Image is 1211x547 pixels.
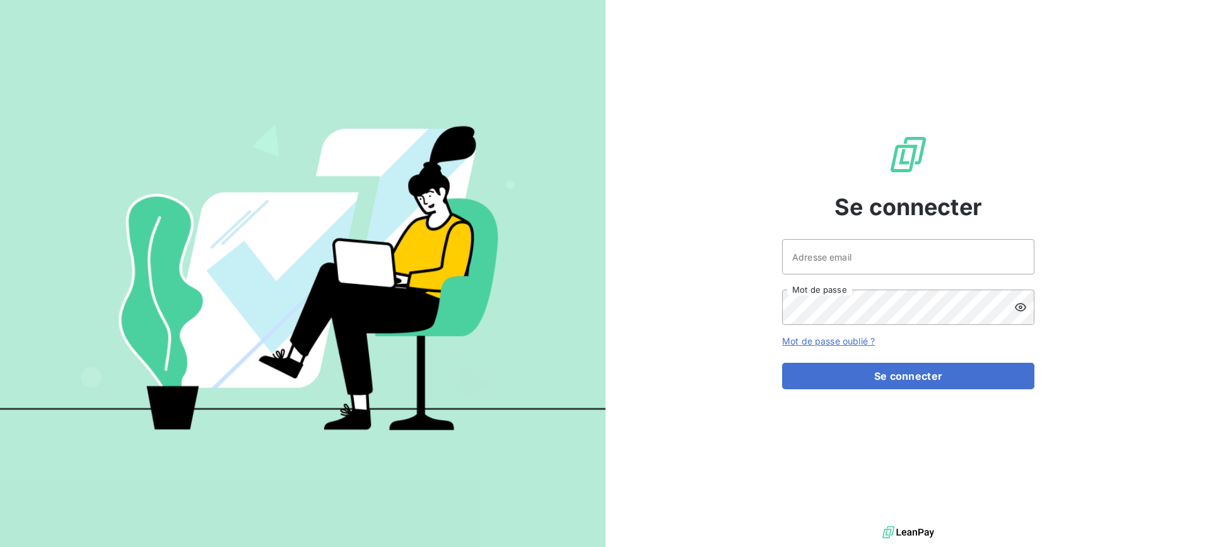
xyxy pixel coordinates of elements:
span: Se connecter [834,190,982,224]
a: Mot de passe oublié ? [782,336,875,346]
img: Logo LeanPay [888,134,928,175]
button: Se connecter [782,363,1034,389]
input: placeholder [782,239,1034,274]
img: logo [882,523,934,542]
